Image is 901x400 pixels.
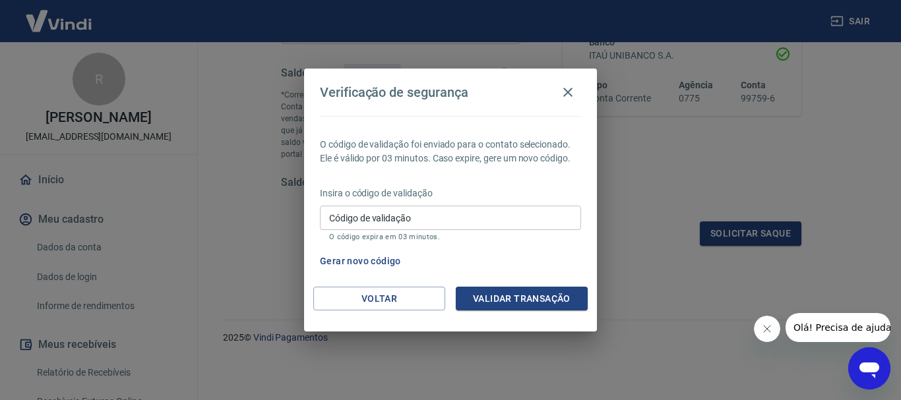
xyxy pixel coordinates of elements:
[786,313,890,342] iframe: Mensagem da empresa
[320,84,468,100] h4: Verificação de segurança
[456,287,588,311] button: Validar transação
[8,9,111,20] span: Olá! Precisa de ajuda?
[754,316,780,342] iframe: Fechar mensagem
[313,287,445,311] button: Voltar
[315,249,406,273] button: Gerar novo código
[320,186,581,200] p: Insira o código de validação
[848,347,890,389] iframe: Botão para abrir a janela de mensagens
[320,138,581,165] p: O código de validação foi enviado para o contato selecionado. Ele é válido por 03 minutos. Caso e...
[329,233,572,241] p: O código expira em 03 minutos.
